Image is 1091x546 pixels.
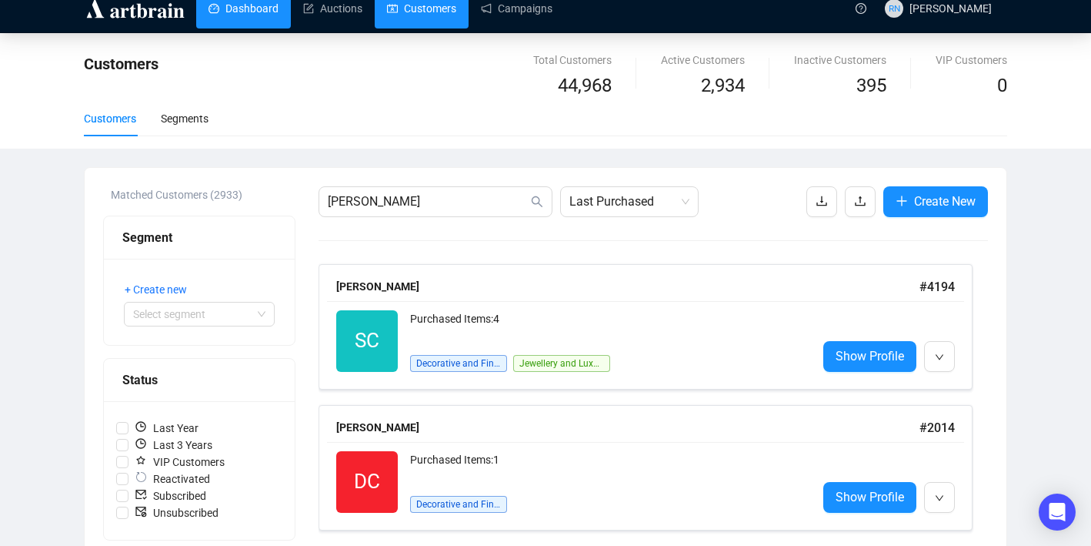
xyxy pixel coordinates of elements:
a: Show Profile [823,341,916,372]
span: Create New [914,192,976,211]
span: Show Profile [836,487,904,507]
span: Last Purchased [569,187,689,216]
span: down [935,494,944,503]
span: question-circle [856,3,866,14]
span: + Create new [125,281,187,298]
div: Status [122,370,276,390]
span: 395 [856,75,886,96]
span: 2,934 [701,72,745,101]
span: download [816,195,828,207]
div: Segments [161,110,209,127]
span: search [531,196,543,208]
button: + Create new [124,277,199,302]
span: Last 3 Years [128,437,219,454]
div: [PERSON_NAME] [336,419,919,436]
a: Show Profile [823,482,916,513]
span: 0 [997,75,1007,96]
a: [PERSON_NAME]#2014DCPurchased Items:1Decorative and Fine ArtsShow Profile [319,405,988,531]
span: SC [355,325,379,357]
div: Customers [84,110,136,127]
span: Last Year [128,420,205,437]
span: 44,968 [558,72,612,101]
span: Decorative and Fine Arts [410,355,507,372]
span: VIP Customers [128,454,231,471]
span: Show Profile [836,347,904,366]
span: DC [354,466,380,497]
span: RN [888,1,900,15]
div: [PERSON_NAME] [336,278,919,295]
span: Subscribed [128,487,212,504]
span: Jewellery and Luxury [513,355,610,372]
div: Matched Customers (2933) [111,186,295,203]
button: Create New [883,186,988,217]
div: Inactive Customers [794,52,886,69]
div: VIP Customers [936,52,1007,69]
span: Customers [84,55,158,73]
div: Purchased Items: 1 [410,451,805,482]
a: [PERSON_NAME]#4194SCPurchased Items:4Decorative and Fine ArtsJewellery and LuxuryShow Profile [319,264,988,390]
div: Purchased Items: 4 [410,310,805,341]
div: Segment [122,228,276,247]
span: down [935,353,944,362]
span: [PERSON_NAME] [909,2,992,15]
div: Total Customers [533,52,612,69]
div: Active Customers [661,52,745,69]
span: upload [854,195,866,207]
div: Open Intercom Messenger [1039,494,1076,531]
span: # 4194 [919,280,955,294]
input: Search Customer... [328,193,528,211]
span: Unsubscribed [128,504,225,521]
span: Decorative and Fine Arts [410,496,507,513]
span: Reactivated [128,471,216,487]
span: plus [896,195,908,207]
span: # 2014 [919,420,955,435]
